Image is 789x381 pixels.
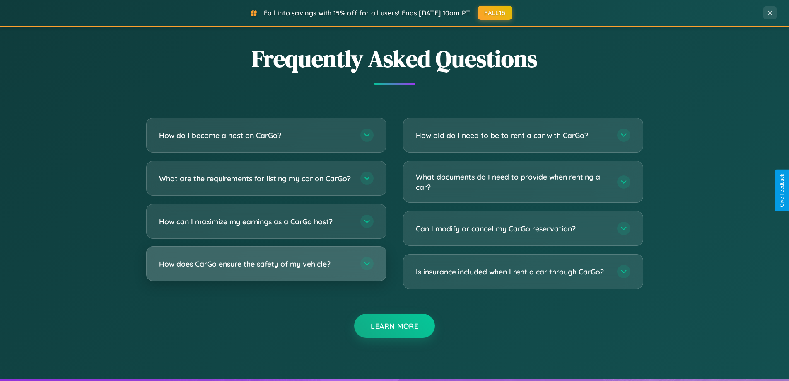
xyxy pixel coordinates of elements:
[416,172,609,192] h3: What documents do I need to provide when renting a car?
[478,6,512,20] button: FALL15
[416,267,609,277] h3: Is insurance included when I rent a car through CarGo?
[264,9,471,17] span: Fall into savings with 15% off for all users! Ends [DATE] 10am PT.
[779,174,785,207] div: Give Feedback
[354,314,435,338] button: Learn More
[159,130,352,141] h3: How do I become a host on CarGo?
[159,259,352,269] h3: How does CarGo ensure the safety of my vehicle?
[146,43,643,75] h2: Frequently Asked Questions
[159,173,352,184] h3: What are the requirements for listing my car on CarGo?
[159,216,352,227] h3: How can I maximize my earnings as a CarGo host?
[416,223,609,234] h3: Can I modify or cancel my CarGo reservation?
[416,130,609,141] h3: How old do I need to be to rent a car with CarGo?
